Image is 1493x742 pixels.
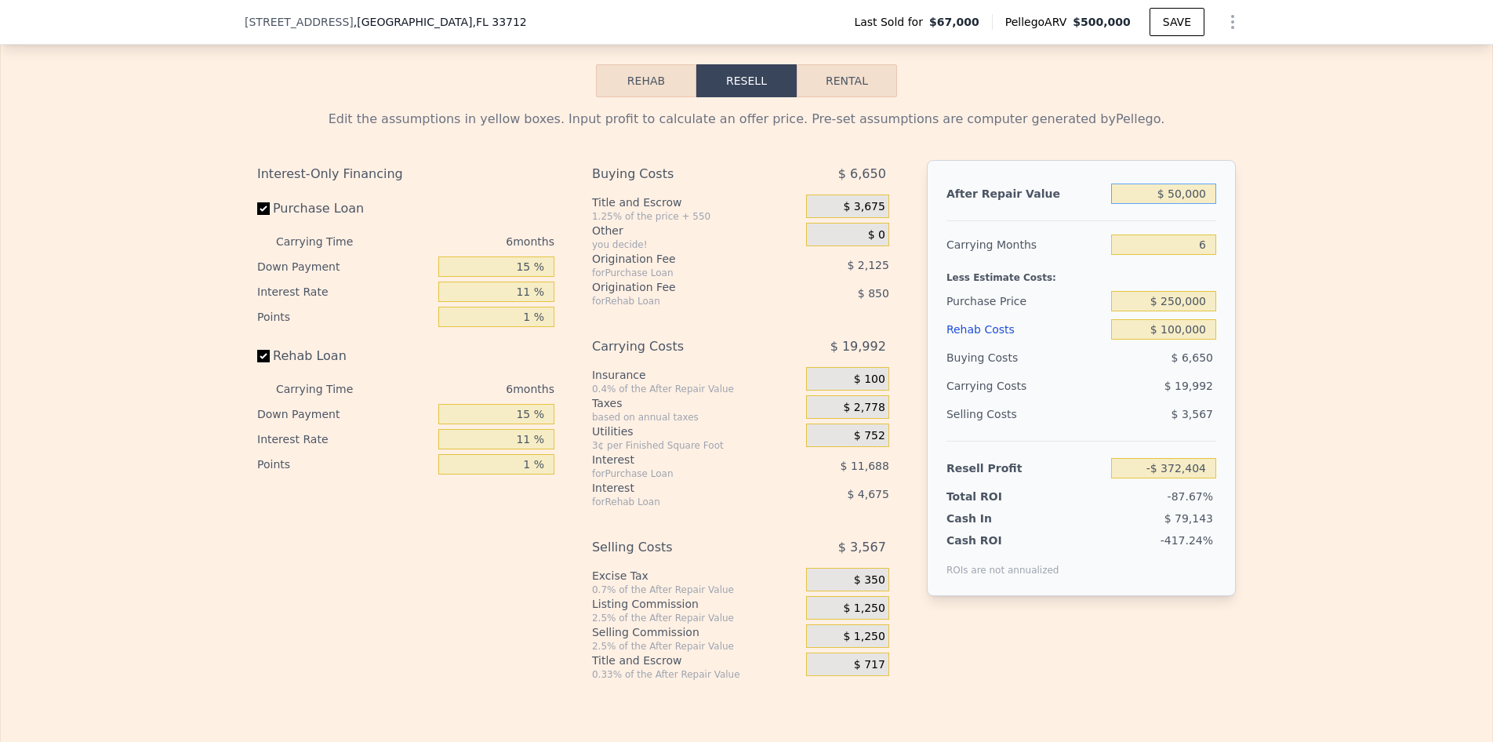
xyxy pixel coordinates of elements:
[946,454,1105,482] div: Resell Profit
[946,489,1044,504] div: Total ROI
[592,367,800,383] div: Insurance
[1073,16,1131,28] span: $500,000
[592,533,767,562] div: Selling Costs
[276,229,378,254] div: Carrying Time
[843,401,885,415] span: $ 2,778
[797,64,897,97] button: Rental
[592,279,767,295] div: Origination Fee
[592,653,800,668] div: Title and Escrow
[843,630,885,644] span: $ 1,250
[696,64,797,97] button: Resell
[592,496,767,508] div: for Rehab Loan
[847,259,888,271] span: $ 2,125
[946,533,1059,548] div: Cash ROI
[854,573,885,587] span: $ 350
[592,640,800,653] div: 2.5% of the After Repair Value
[592,612,800,624] div: 2.5% of the After Repair Value
[929,14,979,30] span: $67,000
[472,16,526,28] span: , FL 33712
[854,373,885,387] span: $ 100
[384,229,554,254] div: 6 months
[592,624,800,640] div: Selling Commission
[592,596,800,612] div: Listing Commission
[946,372,1044,400] div: Carrying Costs
[830,333,886,361] span: $ 19,992
[1164,512,1213,525] span: $ 79,143
[592,439,800,452] div: 3¢ per Finished Square Foot
[592,251,767,267] div: Origination Fee
[1217,6,1248,38] button: Show Options
[838,533,886,562] span: $ 3,567
[257,304,432,329] div: Points
[257,342,432,370] label: Rehab Loan
[592,383,800,395] div: 0.4% of the After Repair Value
[841,460,889,472] span: $ 11,688
[946,231,1105,259] div: Carrying Months
[592,584,800,596] div: 0.7% of the After Repair Value
[592,295,767,307] div: for Rehab Loan
[257,452,432,477] div: Points
[854,14,929,30] span: Last Sold for
[838,160,886,188] span: $ 6,650
[596,64,696,97] button: Rehab
[245,14,354,30] span: [STREET_ADDRESS]
[1005,14,1073,30] span: Pellego ARV
[257,350,270,362] input: Rehab Loan
[592,467,767,480] div: for Purchase Loan
[592,333,767,361] div: Carrying Costs
[592,160,767,188] div: Buying Costs
[257,195,432,223] label: Purchase Loan
[1168,490,1213,503] span: -87.67%
[592,195,800,210] div: Title and Escrow
[592,238,800,251] div: you decide!
[868,228,885,242] span: $ 0
[592,568,800,584] div: Excise Tax
[257,402,432,427] div: Down Payment
[384,376,554,402] div: 6 months
[592,267,767,279] div: for Purchase Loan
[592,668,800,681] div: 0.33% of the After Repair Value
[592,395,800,411] div: Taxes
[257,110,1236,129] div: Edit the assumptions in yellow boxes. Input profit to calculate an offer price. Pre-set assumptio...
[946,400,1105,428] div: Selling Costs
[843,602,885,616] span: $ 1,250
[946,511,1044,526] div: Cash In
[1150,8,1204,36] button: SAVE
[854,658,885,672] span: $ 717
[1172,408,1213,420] span: $ 3,567
[847,488,888,500] span: $ 4,675
[354,14,527,30] span: , [GEOGRAPHIC_DATA]
[1172,351,1213,364] span: $ 6,650
[1164,380,1213,392] span: $ 19,992
[854,429,885,443] span: $ 752
[946,180,1105,208] div: After Repair Value
[592,223,800,238] div: Other
[858,287,889,300] span: $ 850
[946,344,1105,372] div: Buying Costs
[592,210,800,223] div: 1.25% of the price + 550
[257,427,432,452] div: Interest Rate
[592,411,800,424] div: based on annual taxes
[592,424,800,439] div: Utilities
[946,259,1216,287] div: Less Estimate Costs:
[276,376,378,402] div: Carrying Time
[592,452,767,467] div: Interest
[946,315,1105,344] div: Rehab Costs
[257,202,270,215] input: Purchase Loan
[946,287,1105,315] div: Purchase Price
[257,279,432,304] div: Interest Rate
[257,254,432,279] div: Down Payment
[946,548,1059,577] div: ROIs are not annualized
[257,160,554,188] div: Interest-Only Financing
[1161,534,1213,547] span: -417.24%
[843,200,885,214] span: $ 3,675
[592,480,767,496] div: Interest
